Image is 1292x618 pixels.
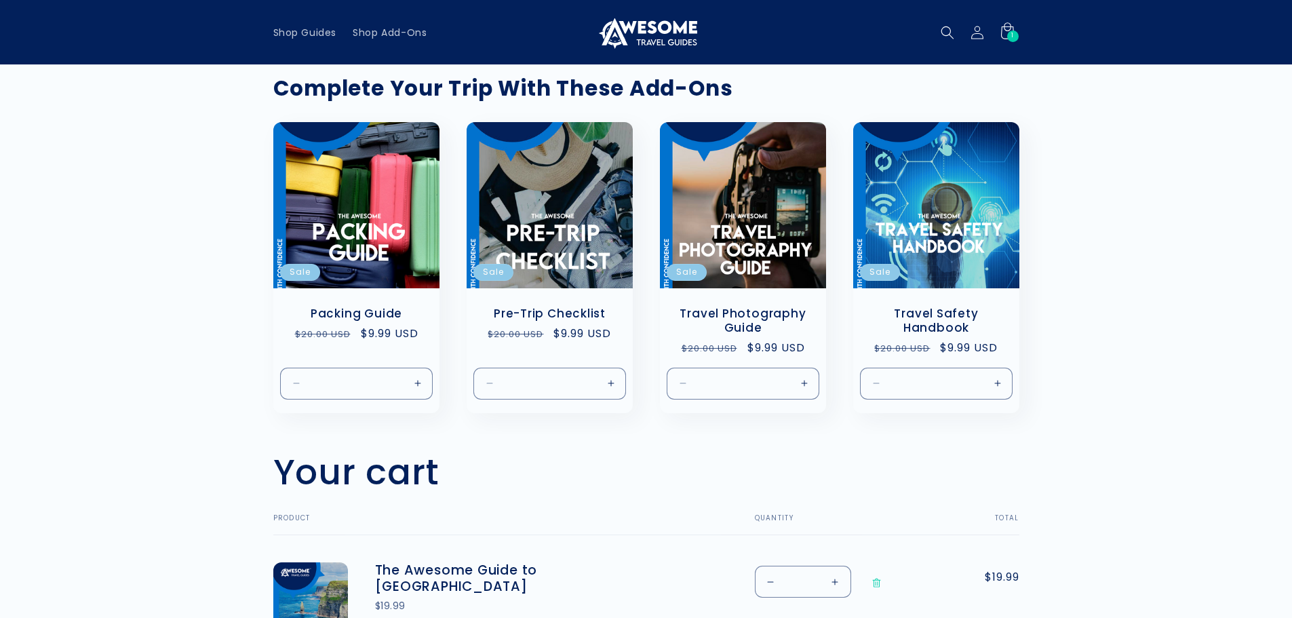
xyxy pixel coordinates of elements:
a: Remove The Awesome Guide to Ireland [865,566,888,600]
input: Quantity for Default Title [334,367,378,399]
h1: Your cart [273,450,439,494]
a: Packing Guide [287,307,426,321]
input: Quantity for Default Title [914,367,958,399]
a: Awesome Travel Guides [590,11,702,54]
strong: Complete Your Trip With These Add-Ons [273,73,733,103]
img: Awesome Travel Guides [595,16,697,49]
input: Quantity for Default Title [528,367,572,399]
a: Shop Add-Ons [345,18,435,47]
a: Shop Guides [265,18,345,47]
span: Shop Guides [273,26,337,39]
th: Total [939,514,1019,535]
a: Travel Safety Handbook [867,307,1006,335]
summary: Search [933,18,962,47]
span: 1 [1011,31,1014,42]
a: Travel Photography Guide [673,307,813,335]
div: $19.99 [375,599,579,613]
a: The Awesome Guide to [GEOGRAPHIC_DATA] [375,562,579,595]
a: Pre-Trip Checklist [480,307,619,321]
th: Quantity [721,514,939,535]
th: Product [273,514,721,535]
ul: Slider [273,122,1019,413]
input: Quantity for The Awesome Guide to Ireland [786,566,820,598]
span: Shop Add-Ons [353,26,427,39]
input: Quantity for Default Title [721,367,765,399]
span: $19.99 [966,569,1019,585]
